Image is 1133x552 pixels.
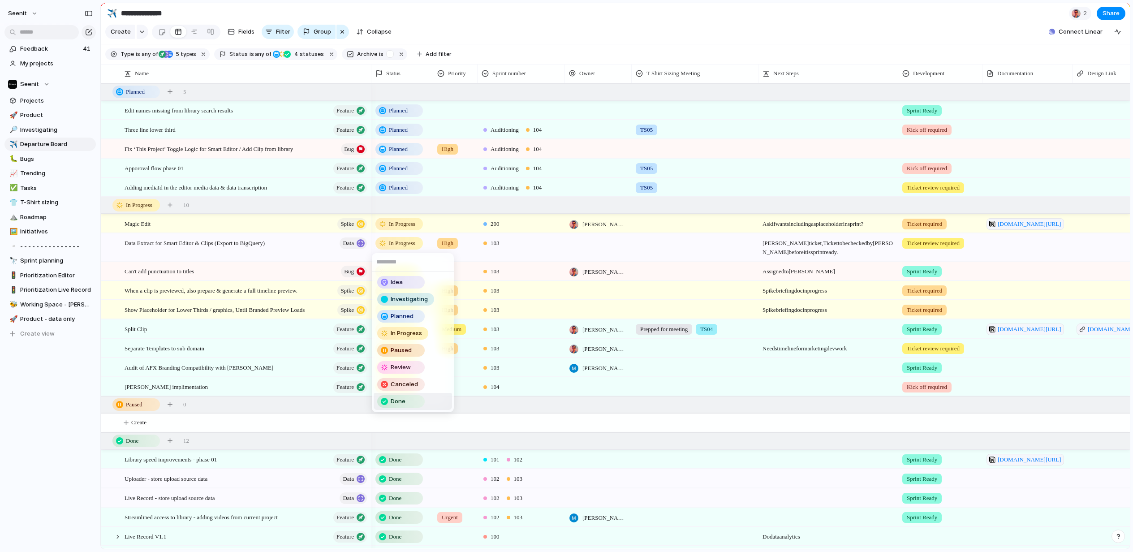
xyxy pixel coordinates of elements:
span: Done [391,397,405,406]
span: Investigating [391,295,428,304]
span: Paused [391,346,412,355]
span: Idea [391,278,403,287]
span: Canceled [391,380,418,389]
span: Planned [391,312,414,321]
span: In Progress [391,329,422,338]
span: Review [391,363,411,372]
